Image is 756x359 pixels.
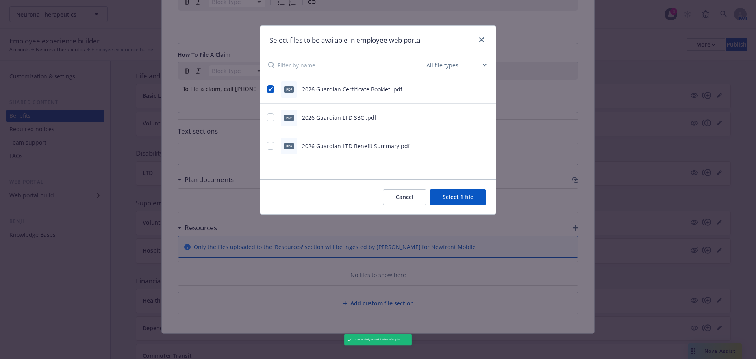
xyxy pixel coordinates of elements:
[477,35,486,45] a: close
[302,142,410,150] span: 2026 Guardian LTD Benefit Summary.pdf
[268,62,274,68] svg: Search
[470,113,476,122] button: download file
[355,338,401,342] span: Successfully edited the benefits plan
[482,142,489,150] button: preview file
[270,35,422,45] h1: Select files to be available in employee web portal
[470,142,476,150] button: download file
[383,189,426,205] button: Cancel
[284,115,294,121] span: pdf
[278,55,425,75] input: Filter by name
[302,114,376,121] span: 2026 Guardian LTD SBC .pdf
[430,189,486,205] button: Select 1 file
[284,86,294,92] span: pdf
[482,113,489,122] button: preview file
[482,85,489,93] button: preview file
[284,143,294,149] span: pdf
[470,85,476,93] button: download file
[302,86,402,93] span: 2026 Guardian Certificate Booklet .pdf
